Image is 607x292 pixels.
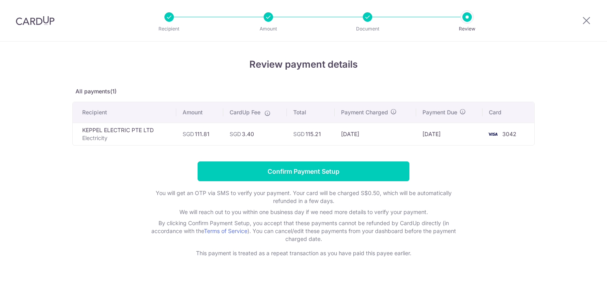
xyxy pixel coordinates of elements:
[73,102,176,123] th: Recipient
[335,123,416,145] td: [DATE]
[341,108,388,116] span: Payment Charged
[16,16,55,25] img: CardUp
[204,228,247,234] a: Terms of Service
[145,189,462,205] p: You will get an OTP via SMS to verify your payment. Your card will be charged S$0.50, which will ...
[145,219,462,243] p: By clicking Confirm Payment Setup, you accept that these payments cannot be refunded by CardUp di...
[198,161,409,181] input: Confirm Payment Setup
[287,123,335,145] td: 115.21
[483,102,534,123] th: Card
[140,25,198,33] p: Recipient
[72,57,535,72] h4: Review payment details
[223,123,287,145] td: 3.40
[293,131,305,137] span: SGD
[239,25,298,33] p: Amount
[176,123,223,145] td: 111.81
[145,208,462,216] p: We will reach out to you within one business day if we need more details to verify your payment.
[183,131,194,137] span: SGD
[287,102,335,123] th: Total
[556,268,599,288] iframe: Opens a widget where you can find more information
[485,129,501,139] img: <span class="translation_missing" title="translation missing: en.account_steps.new_confirm_form.b...
[230,131,241,137] span: SGD
[416,123,483,145] td: [DATE]
[422,108,457,116] span: Payment Due
[145,249,462,257] p: This payment is treated as a repeat transaction as you have paid this payee earlier.
[438,25,496,33] p: Review
[338,25,397,33] p: Document
[176,102,223,123] th: Amount
[82,134,170,142] p: Electricity
[230,108,260,116] span: CardUp Fee
[502,131,517,137] span: 3042
[73,123,176,145] td: KEPPEL ELECTRIC PTE LTD
[72,87,535,95] p: All payments(1)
